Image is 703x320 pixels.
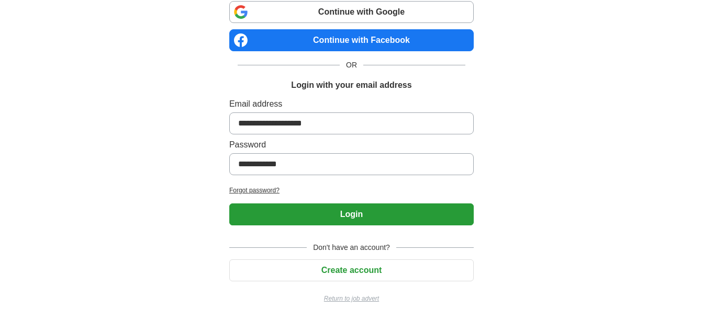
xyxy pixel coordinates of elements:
[229,139,474,151] label: Password
[229,186,474,195] a: Forgot password?
[229,98,474,110] label: Email address
[229,29,474,51] a: Continue with Facebook
[229,203,474,225] button: Login
[229,259,474,281] button: Create account
[307,242,396,253] span: Don't have an account?
[291,79,411,92] h1: Login with your email address
[229,294,474,303] a: Return to job advert
[340,60,363,71] span: OR
[229,1,474,23] a: Continue with Google
[229,266,474,275] a: Create account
